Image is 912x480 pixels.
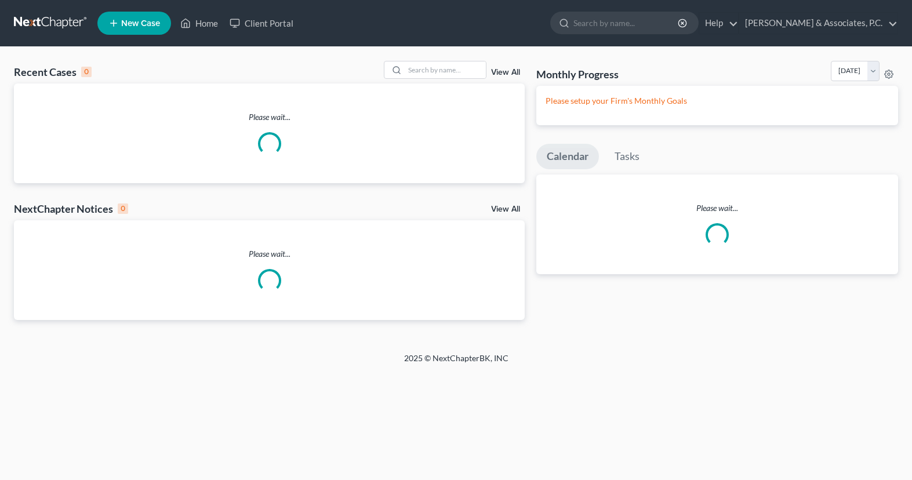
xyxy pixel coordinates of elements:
[573,12,680,34] input: Search by name...
[536,67,619,81] h3: Monthly Progress
[491,68,520,77] a: View All
[604,144,650,169] a: Tasks
[546,95,889,107] p: Please setup your Firm's Monthly Goals
[699,13,738,34] a: Help
[118,203,128,214] div: 0
[14,65,92,79] div: Recent Cases
[121,19,160,28] span: New Case
[14,248,525,260] p: Please wait...
[126,352,787,373] div: 2025 © NextChapterBK, INC
[14,111,525,123] p: Please wait...
[536,202,898,214] p: Please wait...
[81,67,92,77] div: 0
[175,13,224,34] a: Home
[405,61,486,78] input: Search by name...
[14,202,128,216] div: NextChapter Notices
[491,205,520,213] a: View All
[536,144,599,169] a: Calendar
[224,13,299,34] a: Client Portal
[739,13,898,34] a: [PERSON_NAME] & Associates, P.C.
